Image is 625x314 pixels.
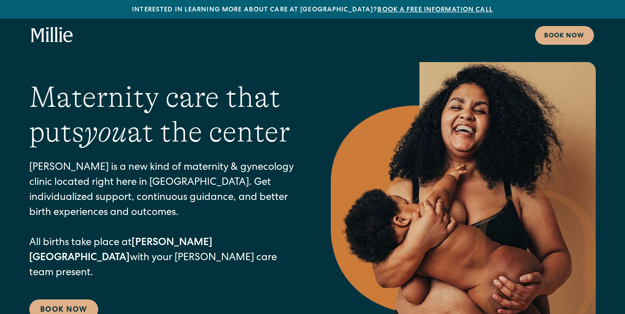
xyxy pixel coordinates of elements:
[544,31,585,41] div: Book now
[84,115,127,148] em: you
[29,161,294,281] p: [PERSON_NAME] is a new kind of maternity & gynecology clinic located right here in [GEOGRAPHIC_DA...
[29,80,294,150] h1: Maternity care that puts at the center
[377,7,493,13] a: Book a free information call
[535,26,594,45] a: Book now
[31,27,73,43] a: home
